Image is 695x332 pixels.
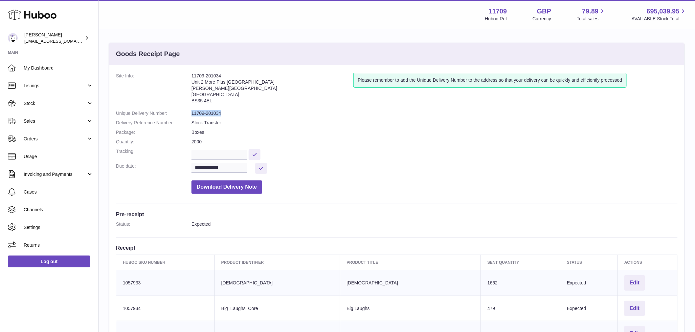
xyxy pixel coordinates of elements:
dt: Site Info: [116,73,191,107]
td: Big Laughs [340,296,481,321]
td: 479 [481,296,560,321]
dt: Unique Delivery Number: [116,110,191,116]
span: Returns [24,242,93,248]
span: Stock [24,100,86,107]
dt: Tracking: [116,148,191,160]
img: internalAdmin-11709@internal.huboo.com [8,33,18,43]
span: Orders [24,136,86,142]
button: Edit [624,275,645,291]
a: 695,039.95 AVAILABLE Stock Total [632,7,687,22]
th: Sent Quantity [481,255,560,270]
dd: Boxes [191,129,678,135]
td: Expected [560,296,618,321]
address: 11709-201034 Unit 2 More Plus [GEOGRAPHIC_DATA] [PERSON_NAME][GEOGRAPHIC_DATA] [GEOGRAPHIC_DATA] ... [191,73,353,107]
th: Huboo SKU Number [116,255,215,270]
span: Usage [24,154,93,160]
td: [DEMOGRAPHIC_DATA] [214,270,340,296]
td: 1057934 [116,296,215,321]
dt: Quantity: [116,139,191,145]
span: Channels [24,207,93,213]
td: 1057933 [116,270,215,296]
span: Cases [24,189,93,195]
dt: Delivery Reference Number: [116,120,191,126]
div: Huboo Ref [485,16,507,22]
th: Status [560,255,618,270]
span: My Dashboard [24,65,93,71]
th: Actions [618,255,678,270]
td: Big_Laughs_Core [214,296,340,321]
span: Invoicing and Payments [24,171,86,177]
strong: 11709 [489,7,507,16]
span: [EMAIL_ADDRESS][DOMAIN_NAME] [24,38,97,44]
dd: 2000 [191,139,678,145]
button: Edit [624,301,645,316]
span: Total sales [577,16,606,22]
span: Settings [24,224,93,231]
td: 1662 [481,270,560,296]
h3: Goods Receipt Page [116,50,180,58]
a: 79.89 Total sales [577,7,606,22]
div: Please remember to add the Unique Delivery Number to the address so that your delivery can be qui... [353,73,626,88]
h3: Pre-receipt [116,211,678,218]
dt: Due date: [116,163,191,174]
button: Download Delivery Note [191,180,262,194]
span: Sales [24,118,86,124]
dd: Expected [191,221,678,227]
strong: GBP [537,7,551,16]
a: Log out [8,256,90,267]
dd: Stock Transfer [191,120,678,126]
span: 79.89 [582,7,598,16]
dt: Package: [116,129,191,135]
span: 695,039.95 [647,7,680,16]
th: Product title [340,255,481,270]
h3: Receipt [116,244,678,251]
td: Expected [560,270,618,296]
dd: 11709-201034 [191,110,678,116]
td: [DEMOGRAPHIC_DATA] [340,270,481,296]
span: Listings [24,83,86,89]
span: AVAILABLE Stock Total [632,16,687,22]
div: Currency [533,16,551,22]
div: [PERSON_NAME] [24,32,83,44]
th: Product Identifier [214,255,340,270]
dt: Status: [116,221,191,227]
